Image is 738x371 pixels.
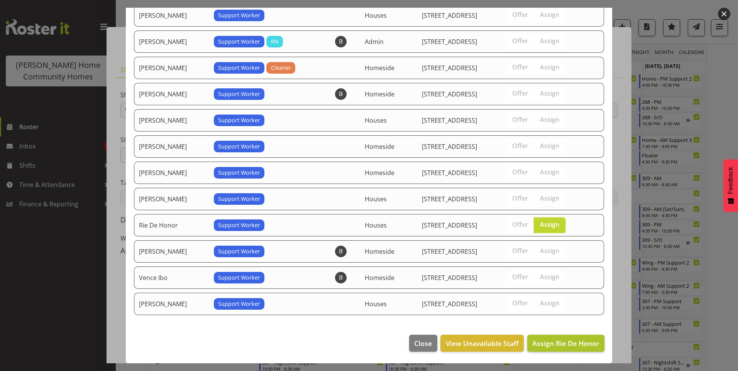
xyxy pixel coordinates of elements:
[512,299,528,307] span: Offer
[422,273,477,282] span: [STREET_ADDRESS]
[134,109,209,132] td: [PERSON_NAME]
[512,142,528,150] span: Offer
[512,37,528,45] span: Offer
[540,168,559,176] span: Assign
[422,11,477,20] span: [STREET_ADDRESS]
[512,168,528,176] span: Offer
[134,214,209,236] td: Rie De Honor
[365,11,387,20] span: Houses
[271,64,291,72] span: Cleaner
[365,64,394,72] span: Homeside
[422,142,477,151] span: [STREET_ADDRESS]
[540,247,559,255] span: Assign
[134,188,209,210] td: [PERSON_NAME]
[218,90,260,98] span: Support Worker
[422,116,477,125] span: [STREET_ADDRESS]
[512,194,528,202] span: Offer
[422,169,477,177] span: [STREET_ADDRESS]
[540,273,559,281] span: Assign
[540,89,559,97] span: Assign
[512,63,528,71] span: Offer
[512,221,528,228] span: Offer
[440,335,523,352] button: View Unavailable Staff
[365,247,394,256] span: Homeside
[134,162,209,184] td: [PERSON_NAME]
[365,142,394,151] span: Homeside
[422,300,477,308] span: [STREET_ADDRESS]
[218,247,260,256] span: Support Worker
[134,240,209,263] td: [PERSON_NAME]
[512,116,528,123] span: Offer
[365,300,387,308] span: Houses
[218,142,260,151] span: Support Worker
[134,293,209,315] td: [PERSON_NAME]
[365,90,394,98] span: Homeside
[527,335,604,352] button: Assign Rie De Honor
[365,273,394,282] span: Homeside
[540,63,559,71] span: Assign
[218,195,260,203] span: Support Worker
[540,221,559,228] span: Assign
[218,221,260,229] span: Support Worker
[218,116,260,125] span: Support Worker
[446,338,519,348] span: View Unavailable Staff
[422,64,477,72] span: [STREET_ADDRESS]
[414,338,432,348] span: Close
[134,4,209,27] td: [PERSON_NAME]
[727,167,734,194] span: Feedback
[218,37,260,46] span: Support Worker
[365,116,387,125] span: Houses
[365,169,394,177] span: Homeside
[540,37,559,45] span: Assign
[409,335,437,352] button: Close
[512,273,528,281] span: Offer
[365,195,387,203] span: Houses
[422,247,477,256] span: [STREET_ADDRESS]
[540,11,559,19] span: Assign
[512,11,528,19] span: Offer
[540,142,559,150] span: Assign
[512,89,528,97] span: Offer
[422,221,477,229] span: [STREET_ADDRESS]
[134,30,209,53] td: [PERSON_NAME]
[512,247,528,255] span: Offer
[271,37,279,46] span: RN
[422,195,477,203] span: [STREET_ADDRESS]
[134,57,209,79] td: [PERSON_NAME]
[540,116,559,123] span: Assign
[134,83,209,105] td: [PERSON_NAME]
[134,266,209,289] td: Vence Ibo
[540,194,559,202] span: Assign
[218,64,260,72] span: Support Worker
[422,37,477,46] span: [STREET_ADDRESS]
[532,339,599,348] span: Assign Rie De Honor
[218,273,260,282] span: Support Worker
[218,11,260,20] span: Support Worker
[218,300,260,308] span: Support Worker
[218,169,260,177] span: Support Worker
[540,299,559,307] span: Assign
[134,135,209,158] td: [PERSON_NAME]
[723,159,738,212] button: Feedback - Show survey
[365,221,387,229] span: Houses
[422,90,477,98] span: [STREET_ADDRESS]
[365,37,384,46] span: Admin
